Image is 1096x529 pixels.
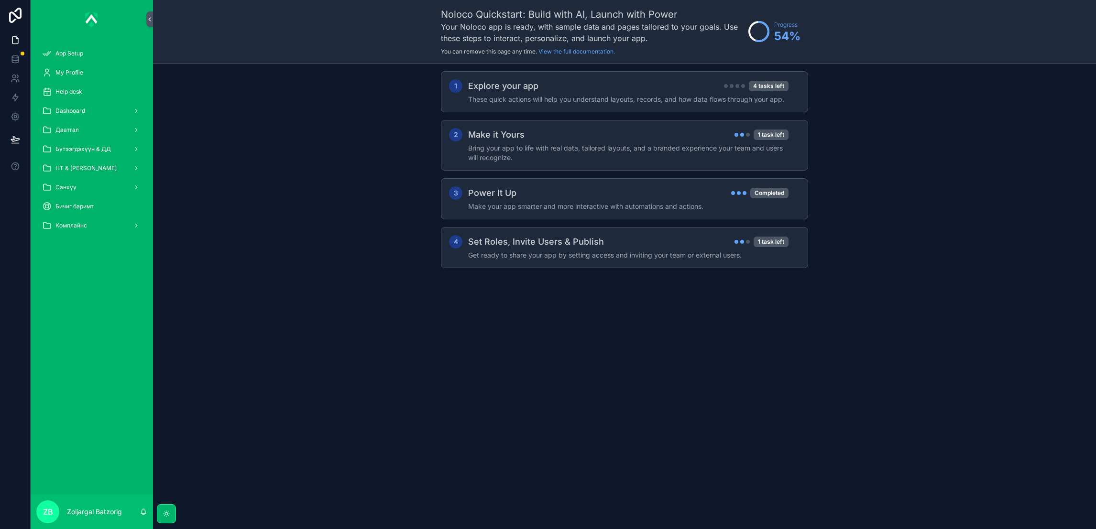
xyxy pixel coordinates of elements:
[36,102,147,119] a: Dashboard
[55,50,83,57] span: App Setup
[43,506,53,518] span: ZB
[55,126,79,134] span: Даатгал
[441,21,744,44] h3: Your Noloco app is ready, with sample data and pages tailored to your goals. Use these steps to i...
[55,88,82,96] span: Help desk
[538,48,615,55] a: View the full documentation.
[36,64,147,81] a: My Profile
[36,217,147,234] a: Комплайнс
[55,145,111,153] span: Бүтээгдэхүүн & ДД
[36,160,147,177] a: НТ & [PERSON_NAME]
[55,164,117,172] span: НТ & [PERSON_NAME]
[55,69,83,76] span: My Profile
[36,83,147,100] a: Help desk
[67,507,122,517] p: Zoljargal Batzorig
[85,11,99,27] img: App logo
[774,29,800,44] span: 54 %
[774,21,800,29] span: Progress
[441,48,537,55] span: You can remove this page any time.
[36,198,147,215] a: Бичиг баримт
[55,203,94,210] span: Бичиг баримт
[31,38,153,247] div: scrollable content
[441,8,744,21] h1: Noloco Quickstart: Build with AI, Launch with Power
[36,140,147,158] a: Бүтээгдэхүүн & ДД
[36,179,147,196] a: Санхүү
[55,107,85,115] span: Dashboard
[36,45,147,62] a: App Setup
[55,222,87,229] span: Комплайнс
[55,184,77,191] span: Санхүү
[36,121,147,139] a: Даатгал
